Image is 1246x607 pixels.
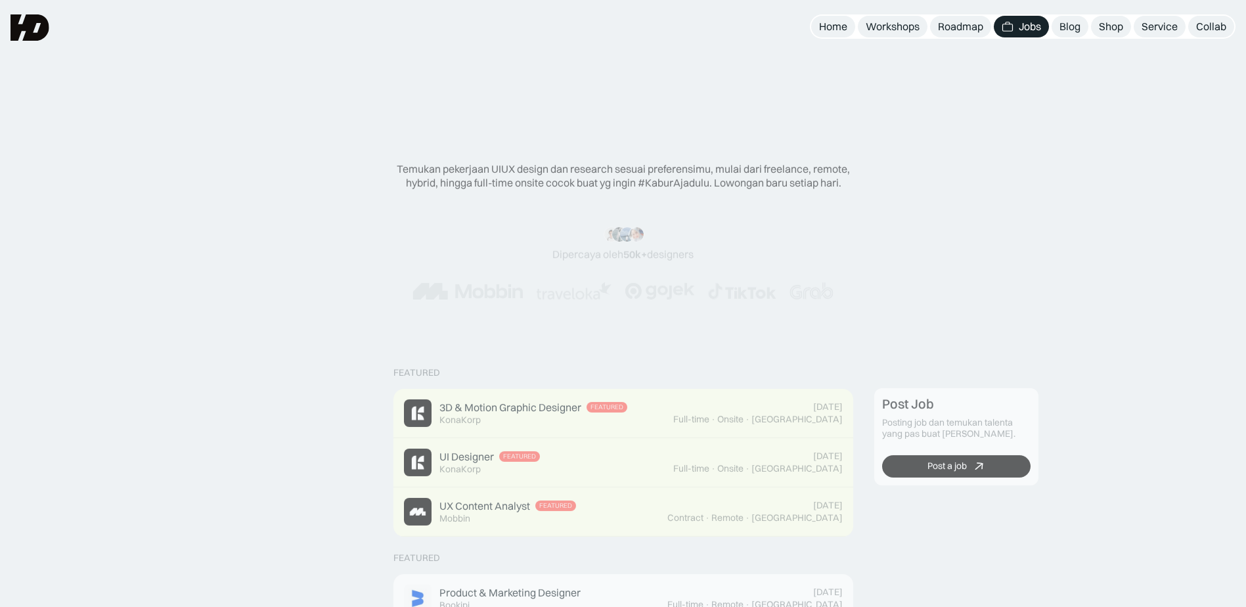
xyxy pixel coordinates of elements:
[404,498,432,526] img: Job Image
[503,453,536,461] div: Featured
[711,512,744,524] div: Remote
[813,587,843,598] div: [DATE]
[751,414,843,425] div: [GEOGRAPHIC_DATA]
[711,463,716,474] div: ·
[439,499,530,513] div: UX Content Analyst
[811,16,855,37] a: Home
[1019,20,1041,34] div: Jobs
[1099,20,1123,34] div: Shop
[439,513,470,524] div: Mobbin
[439,415,481,426] div: KonaKorp
[717,414,744,425] div: Onsite
[539,503,572,510] div: Featured
[439,450,494,464] div: UI Designer
[819,20,847,34] div: Home
[1196,20,1226,34] div: Collab
[393,552,440,564] div: Featured
[393,389,853,438] a: Job Image3D & Motion Graphic DesignerFeaturedKonaKorp[DATE]Full-time·Onsite·[GEOGRAPHIC_DATA]
[673,463,709,474] div: Full-time
[439,586,581,600] div: Product & Marketing Designer
[673,414,709,425] div: Full-time
[623,247,647,260] span: 50k+
[858,16,927,37] a: Workshops
[745,414,750,425] div: ·
[927,461,966,472] div: Post a job
[552,247,694,261] div: Dipercaya oleh designers
[1059,20,1080,34] div: Blog
[745,512,750,524] div: ·
[404,449,432,476] img: Job Image
[882,396,934,412] div: Post Job
[404,399,432,427] img: Job Image
[882,417,1031,439] div: Posting job dan temukan talenta yang pas buat [PERSON_NAME].
[813,451,843,462] div: [DATE]
[751,512,843,524] div: [GEOGRAPHIC_DATA]
[1052,16,1088,37] a: Blog
[393,438,853,487] a: Job ImageUI DesignerFeaturedKonaKorp[DATE]Full-time·Onsite·[GEOGRAPHIC_DATA]
[711,414,716,425] div: ·
[745,463,750,474] div: ·
[813,401,843,413] div: [DATE]
[882,455,1031,478] a: Post a job
[813,500,843,511] div: [DATE]
[393,367,440,378] div: Featured
[751,463,843,474] div: [GEOGRAPHIC_DATA]
[393,487,853,537] a: Job ImageUX Content AnalystFeaturedMobbin[DATE]Contract·Remote·[GEOGRAPHIC_DATA]
[590,404,623,412] div: Featured
[1188,16,1234,37] a: Collab
[439,401,581,415] div: 3D & Motion Graphic Designer
[866,20,920,34] div: Workshops
[994,16,1049,37] a: Jobs
[1142,20,1178,34] div: Service
[938,20,983,34] div: Roadmap
[439,464,481,475] div: KonaKorp
[667,512,703,524] div: Contract
[1091,16,1131,37] a: Shop
[930,16,991,37] a: Roadmap
[1134,16,1186,37] a: Service
[717,463,744,474] div: Onsite
[387,162,860,190] div: Temukan pekerjaan UIUX design dan research sesuai preferensimu, mulai dari freelance, remote, hyb...
[705,512,710,524] div: ·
